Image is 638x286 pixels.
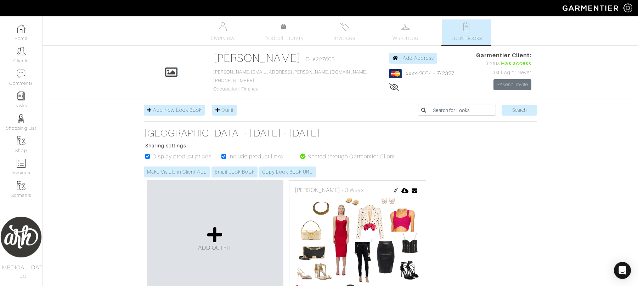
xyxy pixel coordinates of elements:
[145,142,402,150] p: Sharing settings
[17,69,26,78] img: comment-icon-a0a6a9ef722e966f86d9cbdc48e553b5cf19dbc54f86b18d962a5391bc8f6eb6.png
[228,152,283,161] label: Include product links
[476,69,531,77] div: Last Login: Never
[295,194,420,283] img: 1755207598.png
[17,24,26,33] img: dashboard-icon-dbcd8f5a0b271acd01030246c82b418ddd0df26cd7fceb0bd07c9910d44c42f6.png
[308,152,395,161] label: Shared through Garmentier Client
[17,136,26,145] img: garments-icon-b7da505a4dc4fd61783c78ac3ca0ef83fa9d6f193b1c9dc38574b1d14d53ca28.png
[198,245,232,251] span: ADD OUTFIT
[393,34,418,42] span: Wardrobe
[304,55,335,64] span: ID: #227603
[259,23,309,42] a: Product Library
[462,22,471,31] img: todo-9ac3debb85659649dc8f770b8b6100bb5dab4b48dedcbae339e5042a72dfd3cc.svg
[389,53,437,64] a: Add Address
[259,167,316,177] a: Copy Look Book URL
[389,69,402,78] img: mastercard-2c98a0d54659f76b027c6839bea21931c3e23d06ea5b2b5660056f2e14d2f154.png
[144,167,210,177] a: Make Visible in Client App
[493,79,531,90] a: Resend Invite
[381,19,430,45] a: Wardrobe
[211,34,235,42] span: Overview
[442,19,491,45] a: Look Books
[406,70,454,77] a: xxxx-2004 - 7/2027
[218,22,227,31] img: basicinfo-40fd8af6dae0f16599ec9e87c0ef1c0a1fdea2edbe929e3d69a839185d80c458.svg
[623,4,632,12] img: gear-icon-white-bd11855cb880d31180b6d7d6211b90ccbf57a29d726f0c71d8c61bd08dd39cc2.png
[153,107,202,113] span: Add New Look Book
[198,19,248,45] a: Overview
[221,107,233,113] span: Outfit
[198,226,232,252] a: ADD OUTFIT
[144,127,402,139] a: [GEOGRAPHIC_DATA] - [DATE] - [DATE]
[393,188,399,193] img: pen-cf24a1663064a2ec1b9c1bd2387e9de7a2fa800b781884d57f21acf72779bad2.png
[211,167,258,177] a: Email Look Book
[212,105,237,116] a: Outfit
[401,22,410,31] img: wardrobe-487a4870c1b7c33e795ec22d11cfc2ed9d08956e64fb3008fe2437562e282088.svg
[320,19,369,45] a: Invoices
[213,70,368,75] a: [PERSON_NAME][EMAIL_ADDRESS][PERSON_NAME][DOMAIN_NAME]
[213,70,368,92] span: [PHONE_NUMBER] Occupation: Finance
[144,105,205,116] a: Add New Look Book
[340,22,349,31] img: orders-27d20c2124de7fd6de4e0e44c1d41de31381a507db9b33961299e4e07d508b8c.svg
[17,181,26,190] img: garments-icon-b7da505a4dc4fd61783c78ac3ca0ef83fa9d6f193b1c9dc38574b1d14d53ca28.png
[17,47,26,56] img: clients-icon-6bae9207a08558b7cb47a8932f037763ab4055f8c8b6bfacd5dc20c3e0201464.png
[152,152,211,161] label: Display product prices
[264,34,304,42] span: Product Library
[17,114,26,123] img: stylists-icon-eb353228a002819b7ec25b43dbf5f0378dd9e0616d9560372ff212230b889e62.png
[430,105,496,116] input: Search for Looks
[17,92,26,100] img: reminder-icon-8004d30b9f0a5d33ae49ab947aed9ed385cf756f9e5892f1edd6e32f2345188e.png
[502,105,537,116] input: Search
[476,60,531,68] div: Status:
[614,262,631,279] div: Open Intercom Messenger
[501,60,531,68] span: Has access
[476,51,531,60] span: Garmentier Client:
[403,55,434,61] span: Add Address
[213,52,301,64] a: [PERSON_NAME]
[451,34,482,42] span: Look Books
[17,159,26,168] img: orders-icon-0abe47150d42831381b5fb84f609e132dff9fe21cb692f30cb5eec754e2cba89.png
[559,2,623,14] img: garmentier-logo-header-white-b43fb05a5012e4ada735d5af1a66efaba907eab6374d6393d1fbf88cb4ef424d.png
[295,186,420,194] div: [PERSON_NAME] - 3 Ways
[334,34,355,42] span: Invoices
